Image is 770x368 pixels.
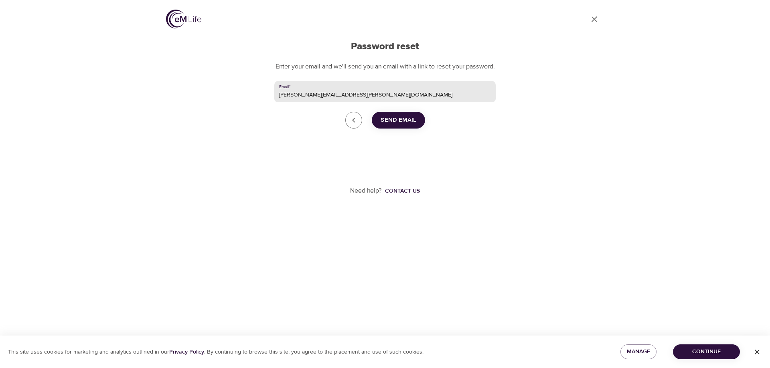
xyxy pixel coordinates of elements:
[169,348,204,356] a: Privacy Policy
[382,187,420,195] a: Contact us
[381,115,416,125] span: Send Email
[350,186,382,195] p: Need help?
[673,344,740,359] button: Continue
[620,344,657,359] button: Manage
[274,41,496,52] h2: Password reset
[274,62,496,71] p: Enter your email and we'll send you an email with a link to reset your password.
[345,112,362,129] a: close
[627,347,650,357] span: Manage
[372,112,425,129] button: Send Email
[585,10,604,29] a: close
[679,347,734,357] span: Continue
[166,10,201,28] img: logo
[385,187,420,195] div: Contact us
